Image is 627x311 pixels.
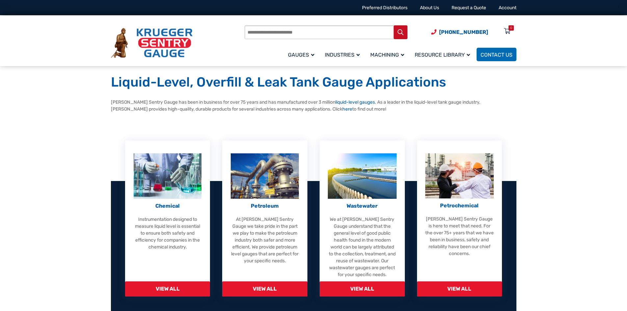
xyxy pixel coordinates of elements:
a: Account [499,5,516,11]
a: Contact Us [477,48,516,61]
a: Gauges [284,47,321,62]
a: Industries [321,47,366,62]
span: View All [417,281,502,297]
a: Resource Library [411,47,477,62]
div: 0 [510,25,512,31]
a: Preferred Distributors [362,5,407,11]
a: Petrochemical Petrochemical [PERSON_NAME] Sentry Gauge is here to meet that need. For the over 75... [417,141,502,297]
p: [PERSON_NAME] Sentry Gauge has been in business for over 75 years and has manufactured over 3 mil... [111,99,516,113]
span: View All [125,281,210,297]
span: Contact Us [481,52,512,58]
a: Machining [366,47,411,62]
p: Petrochemical [425,202,494,210]
a: Chemical Chemical Instrumentation designed to measure liquid level is essential to ensure both sa... [125,141,210,297]
p: At [PERSON_NAME] Sentry Gauge we take pride in the part we play to make the petroleum industry bo... [230,216,299,264]
a: Petroleum Petroleum At [PERSON_NAME] Sentry Gauge we take pride in the part we play to make the p... [222,141,307,297]
a: liquid-level gauges [335,99,375,105]
img: Chemical [134,153,202,199]
span: Industries [325,52,360,58]
p: Wastewater [328,202,397,210]
img: Petroleum [231,153,299,199]
span: View All [222,281,307,297]
a: Wastewater Wastewater We at [PERSON_NAME] Sentry Gauge understand that the general level of good ... [320,141,405,297]
h1: Liquid-Level, Overfill & Leak Tank Gauge Applications [111,74,516,91]
span: Gauges [288,52,314,58]
img: Wastewater [328,153,396,199]
p: Chemical [133,202,202,210]
a: About Us [420,5,439,11]
p: [PERSON_NAME] Sentry Gauge is here to meet that need. For the over 75+ years that we have been in... [425,216,494,257]
span: [PHONE_NUMBER] [439,29,488,35]
a: Request a Quote [452,5,486,11]
img: Krueger Sentry Gauge [111,28,193,58]
span: View All [320,281,405,297]
a: here [342,106,352,112]
p: We at [PERSON_NAME] Sentry Gauge understand that the general level of good public health found in... [328,216,397,278]
p: Petroleum [230,202,299,210]
a: Phone Number (920) 434-8860 [431,28,488,36]
p: Instrumentation designed to measure liquid level is essential to ensure both safety and efficienc... [133,216,202,250]
span: Resource Library [415,52,470,58]
img: Petrochemical [425,153,494,198]
span: Machining [370,52,404,58]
